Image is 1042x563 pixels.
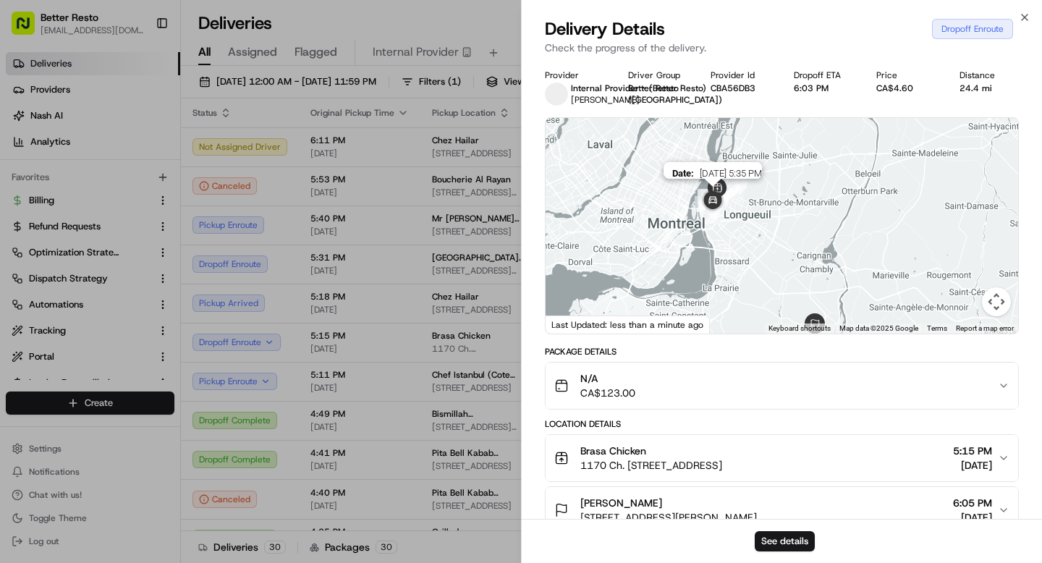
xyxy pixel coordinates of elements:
button: [PERSON_NAME][STREET_ADDRESS][PERSON_NAME]6:05 PM[DATE] [546,487,1018,533]
button: See details [755,531,815,551]
span: Delivery Details [545,17,665,41]
div: 12 [695,196,711,212]
div: Dropoff ETA [794,69,854,81]
div: 13 [705,208,721,224]
div: 💻 [122,325,134,336]
div: 10 [698,189,713,205]
span: Pylon [144,359,175,370]
div: Distance [960,69,1020,81]
div: We're available if you need us! [65,153,199,164]
span: Map data ©2025 Google [839,324,918,332]
div: 3 [723,183,739,199]
div: CA$4.60 [876,82,936,94]
span: [DATE] [117,224,146,236]
img: Regen Pajulas [14,211,38,234]
div: 24.4 mi [960,82,1020,94]
div: 6:03 PM [794,82,854,94]
a: Report a map error [956,324,1014,332]
div: Provider Id [711,69,771,81]
div: Last Updated: less than a minute ago [546,316,710,334]
a: 📗Knowledge Base [9,318,117,344]
div: 2 [731,179,747,195]
span: API Documentation [137,323,232,338]
button: Start new chat [246,143,263,160]
span: 6:05 PM [953,496,992,510]
a: Open this area in Google Maps (opens a new window) [549,315,597,334]
span: [DATE] [953,458,992,473]
span: [STREET_ADDRESS][PERSON_NAME] [580,510,757,525]
span: 1170 Ch. [STREET_ADDRESS] [580,458,722,473]
img: 1736555255976-a54dd68f-1ca7-489b-9aae-adbdc363a1c4 [29,225,41,237]
div: 5 [713,195,729,211]
img: Google [549,315,597,334]
span: 5:15 PM [953,444,992,458]
div: Price [876,69,936,81]
span: N/A [580,371,635,386]
button: See all [224,185,263,203]
div: Start new chat [65,138,237,153]
div: 11 [698,190,713,206]
span: [PERSON_NAME] [580,496,662,510]
span: Knowledge Base [29,323,111,338]
img: Nash [14,14,43,43]
div: 4 [716,188,732,204]
span: • [48,263,53,275]
span: CA$123.00 [580,386,635,400]
div: Past conversations [14,188,93,200]
div: Driver Group [628,69,688,81]
a: 💻API Documentation [117,318,238,344]
p: Welcome 👋 [14,58,263,81]
button: CBA56DB3 [711,82,755,94]
span: Internal Provider - (Better Resto) [571,82,706,94]
span: • [109,224,114,236]
span: Brasa Chicken [580,444,646,458]
button: Map camera controls [982,287,1011,316]
button: Keyboard shortcuts [768,323,831,334]
span: [PERSON_NAME] [571,94,640,106]
a: Powered byPylon [102,358,175,370]
button: N/ACA$123.00 [546,363,1018,409]
span: Date : [672,168,694,179]
span: [DATE] 5:35 PM [700,168,762,179]
div: Provider [545,69,605,81]
div: Location Details [545,418,1019,430]
button: Brasa Chicken1170 Ch. [STREET_ADDRESS]5:15 PM[DATE] [546,435,1018,481]
div: 📗 [14,325,26,336]
a: Terms [927,324,947,332]
img: 1738778727109-b901c2ba-d612-49f7-a14d-d897ce62d23f [30,138,56,164]
div: Package Details [545,346,1019,357]
span: [DATE] [56,263,85,275]
p: Check the progress of the delivery. [545,41,1019,55]
div: Better Resto ([GEOGRAPHIC_DATA]) [628,82,688,106]
span: Regen Pajulas [45,224,106,236]
span: [DATE] [953,510,992,525]
input: Clear [38,93,239,109]
img: 1736555255976-a54dd68f-1ca7-489b-9aae-adbdc363a1c4 [14,138,41,164]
